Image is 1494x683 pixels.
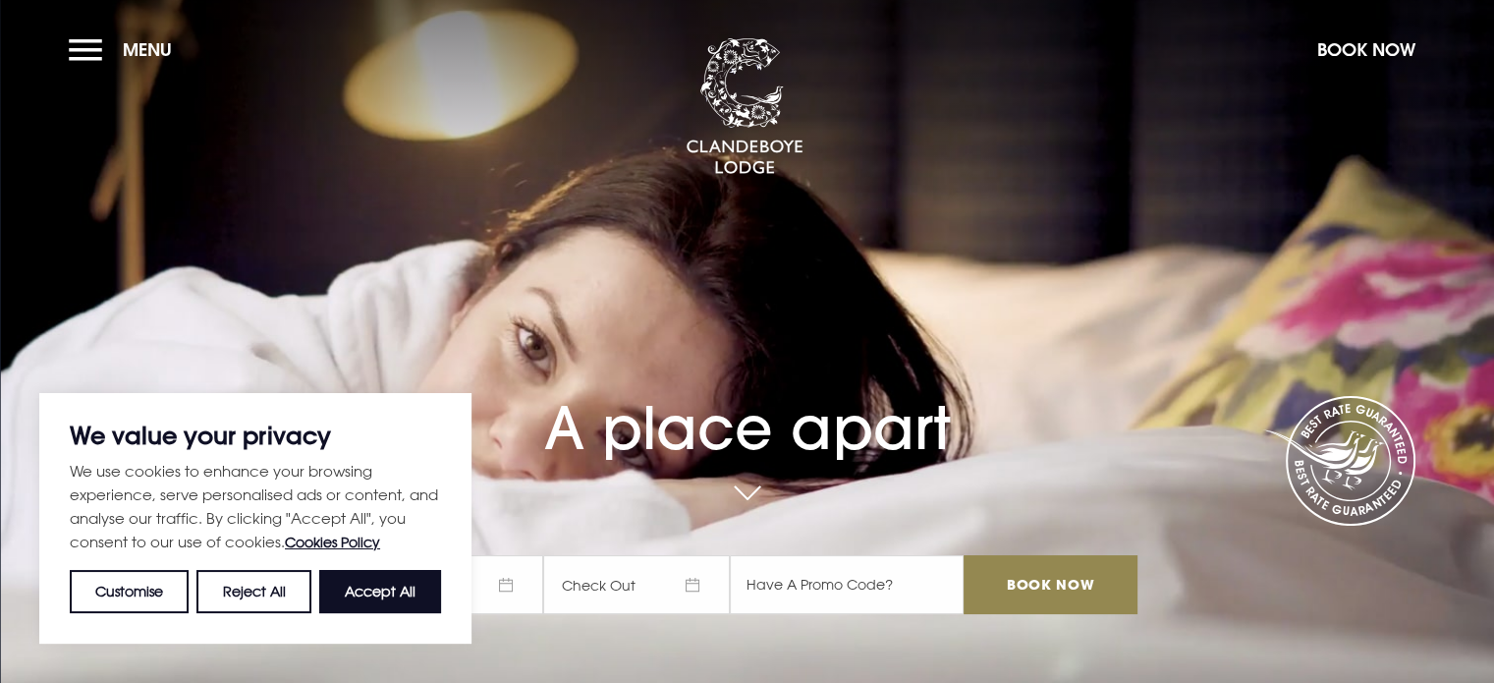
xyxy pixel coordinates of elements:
input: Book Now [964,555,1136,614]
input: Have A Promo Code? [730,555,964,614]
button: Menu [69,28,182,71]
p: We value your privacy [70,424,441,447]
div: We value your privacy [39,393,471,644]
h1: A place apart [357,351,1136,463]
img: Clandeboye Lodge [686,38,803,176]
p: We use cookies to enhance your browsing experience, serve personalised ads or content, and analys... [70,459,441,554]
span: Check Out [543,555,730,614]
a: Cookies Policy [285,534,380,550]
span: Menu [123,38,172,61]
button: Accept All [319,570,441,613]
button: Customise [70,570,189,613]
button: Book Now [1307,28,1425,71]
button: Reject All [196,570,310,613]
